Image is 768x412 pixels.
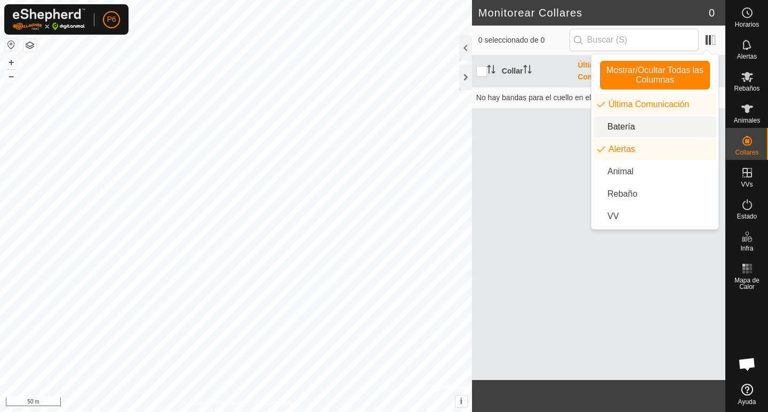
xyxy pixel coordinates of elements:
[605,66,705,85] span: Mostrar/Ocultar Todas las Columnas
[181,398,242,408] a: Política de Privacidad
[740,245,753,252] span: Infra
[737,53,757,60] span: Alertas
[741,181,753,188] span: VVs
[594,94,716,115] li: enum.columnList.lastComms
[13,9,85,30] img: Logo Gallagher
[5,70,18,83] button: –
[709,5,715,21] span: 0
[737,213,757,220] span: Estado
[734,117,760,124] span: Animales
[255,398,291,408] a: Contáctenos
[731,348,763,380] div: Chat abierto
[734,85,759,92] span: Rebaños
[498,55,573,87] th: Collar
[594,116,716,138] li: neckband.label.battery
[594,183,716,205] li: mob.label.mob
[455,395,467,407] button: i
[735,149,758,156] span: Collares
[23,39,36,52] button: Capas del Mapa
[735,21,759,28] span: Horarios
[729,277,765,290] span: Mapa de Calor
[738,399,756,405] span: Ayuda
[5,38,18,51] button: Restablecer Mapa
[460,397,462,406] span: i
[478,35,570,46] span: 0 seleccionado de 0
[523,67,532,75] p-sorticon: Activar para ordenar
[472,87,725,108] td: No hay bandas para el cuello en el estado del monitor.
[478,6,709,19] h2: Monitorear Collares
[570,29,699,51] input: Buscar (S)
[594,206,716,227] li: vp.label.vp
[487,67,495,75] p-sorticon: Activar para ordenar
[107,14,116,25] span: P6
[594,161,716,182] li: neckband.label.animal
[594,139,716,160] li: animal.label.alerts
[5,56,18,69] button: +
[573,55,649,87] th: Última Comunicación
[600,61,710,90] button: Mostrar/Ocultar Todas las Columnas
[726,379,768,409] a: Ayuda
